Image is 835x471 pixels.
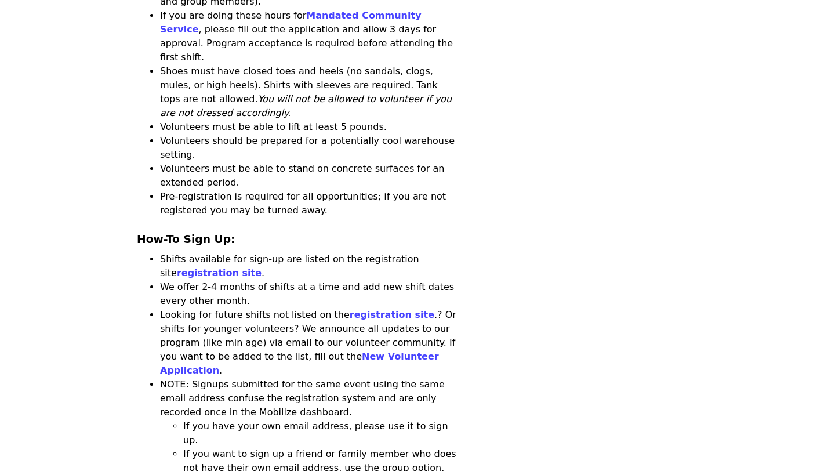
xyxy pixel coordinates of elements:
[137,233,235,245] strong: How-To Sign Up:
[160,134,460,162] li: Volunteers should be prepared for a potentially cool warehouse setting.
[160,9,460,64] li: If you are doing these hours for , please fill out the application and allow 3 days for approval....
[160,120,460,134] li: Volunteers must be able to lift at least 5 pounds.
[160,190,460,218] li: Pre-registration is required for all opportunities; if you are not registered you may be turned a...
[160,93,452,118] em: You will not be allowed to volunteer if you are not dressed accordingly.
[183,419,460,447] li: If you have your own email address, please use it to sign up.
[160,280,460,308] li: We offer 2-4 months of shifts at a time and add new shift dates every other month.
[160,351,439,376] a: New Volunteer Application
[160,252,460,280] li: Shifts available for sign-up are listed on the registration site .
[350,309,434,320] a: registration site
[160,308,460,378] li: Looking for future shifts not listed on the .? Or shifts for younger volunteers? We announce all ...
[177,267,262,278] a: registration site
[160,162,460,190] li: Volunteers must be able to stand on concrete surfaces for an extended period.
[160,64,460,120] li: Shoes must have closed toes and heels (no sandals, clogs, mules, or high heels). Shirts with slee...
[160,10,422,35] a: Mandated Community Service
